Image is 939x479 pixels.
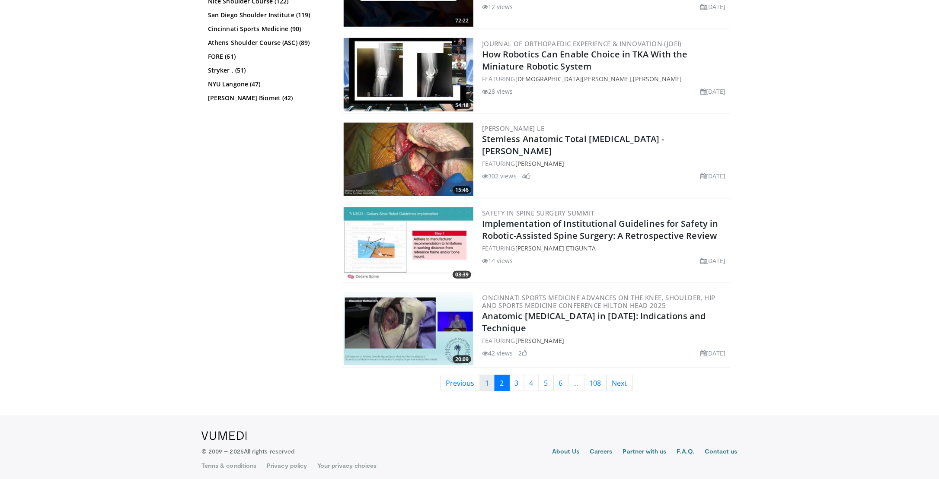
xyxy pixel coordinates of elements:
a: [PERSON_NAME] [515,159,564,168]
a: Stemless Anatomic Total [MEDICAL_DATA] - [PERSON_NAME] [482,133,664,157]
span: 72:22 [453,17,471,25]
span: All rights reserved [244,447,294,455]
a: 6 [553,375,569,391]
a: 3 [509,375,524,391]
a: Anatomic [MEDICAL_DATA] in [DATE]: Indications and Technique [482,310,706,334]
a: Careers [590,447,613,457]
span: 15:46 [453,186,471,194]
a: Safety in Spine Surgery Summit [482,209,594,217]
a: 108 [584,375,607,391]
li: 4 [522,171,530,181]
a: Contact us [705,447,738,457]
span: 54:18 [453,102,471,109]
li: [DATE] [700,256,726,265]
a: NYU Langone (47) [208,80,327,89]
li: 2 [518,349,527,358]
a: Cincinnati Sports Medicine (90) [208,25,327,33]
a: Athens Shoulder Course (ASC) (89) [208,38,327,47]
img: a148fa70-909f-4017-a233-fd509ad229d1.300x170_q85_crop-smart_upscale.jpg [344,207,473,281]
div: FEATURING [482,336,729,345]
a: 4 [524,375,539,391]
a: FORE (61) [208,52,327,61]
a: San Diego Shoulder Institute (119) [208,11,327,19]
a: 15:46 [344,123,473,196]
a: 5 [539,375,554,391]
a: [PERSON_NAME] Le [482,124,544,133]
a: [PERSON_NAME] Biomet (42) [208,94,327,102]
img: VuMedi Logo [201,431,247,440]
a: Implementation of Institutional Guidelines for Safety in Robotic-Assisted Spine Surgery: A Retros... [482,218,719,241]
a: Journal of Orthopaedic Experience & Innovation (JOEI) [482,39,682,48]
img: e0cced71-612e-434f-bf51-7ba993a9f84d.300x170_q85_crop-smart_upscale.jpg [344,38,473,111]
a: 03:39 [344,207,473,281]
a: Next [607,375,633,391]
span: 03:39 [453,271,471,279]
a: [PERSON_NAME] Etigunta [515,244,596,252]
li: [DATE] [700,171,726,181]
p: © 2009 – 2025 [201,447,294,456]
a: How Robotics Can Enable Choice in TKA With the Miniature Robotic System [482,48,688,72]
a: Your privacy choices [317,461,377,470]
nav: Search results pages [342,375,731,391]
a: 1 [480,375,495,391]
a: [PERSON_NAME] [633,75,682,83]
li: 14 views [482,256,513,265]
a: 54:18 [344,38,473,111]
li: 12 views [482,2,513,11]
li: [DATE] [700,349,726,358]
li: 302 views [482,171,517,181]
div: FEATURING [482,244,729,253]
a: About Us [553,447,580,457]
span: 20:09 [453,355,471,363]
img: b196fbce-0b0e-4fad-a2fc-487a34c687bc.300x170_q85_crop-smart_upscale.jpg [344,123,473,196]
li: [DATE] [700,2,726,11]
li: [DATE] [700,87,726,96]
a: Privacy policy [267,461,307,470]
a: 2 [495,375,510,391]
li: 42 views [482,349,513,358]
a: 20:09 [344,292,473,365]
a: F.A.Q. [677,447,694,457]
a: [PERSON_NAME] [515,336,564,345]
div: FEATURING [482,159,729,168]
li: 28 views [482,87,513,96]
a: Terms & conditions [201,461,256,470]
a: Partner with us [623,447,667,457]
a: Cincinnati Sports Medicine Advances on the Knee, Shoulder, Hip and Sports Medicine Conference Hil... [482,293,715,310]
img: c378f7be-860e-4c10-8c6a-76808544c5ac.300x170_q85_crop-smart_upscale.jpg [344,292,473,365]
a: Stryker . (51) [208,66,327,75]
a: Previous [441,375,480,391]
div: FEATURING , [482,74,729,83]
a: [DEMOGRAPHIC_DATA][PERSON_NAME] [515,75,631,83]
